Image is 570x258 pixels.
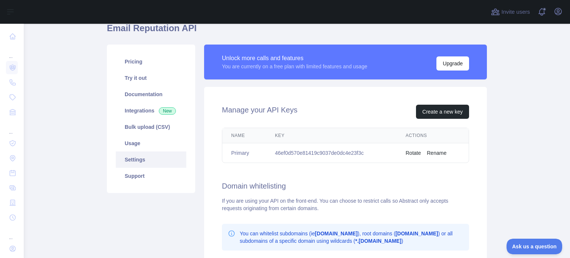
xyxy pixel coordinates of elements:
a: Documentation [116,86,186,102]
div: ... [6,226,18,241]
div: Unlock more calls and features [222,54,367,63]
p: You can whitelist subdomains (ie ), root domains ( ) or all subdomains of a specific domain using... [240,230,463,245]
div: ... [6,120,18,135]
button: Invite users [489,6,531,18]
td: 46ef0d570e81419c9037de0dc4e23f3c [266,143,397,163]
b: [DOMAIN_NAME] [315,231,358,236]
h2: Manage your API Keys [222,105,297,119]
a: Support [116,168,186,184]
h1: Email Reputation API [107,22,487,40]
button: Rename [427,149,446,157]
button: Create a new key [416,105,469,119]
b: *.[DOMAIN_NAME] [355,238,401,244]
span: New [159,107,176,115]
span: Invite users [501,8,530,16]
div: If you are using your API on the front-end. You can choose to restrict calls so Abstract only acc... [222,197,469,212]
iframe: Toggle Customer Support [507,239,563,254]
div: ... [6,45,18,59]
th: Key [266,128,397,143]
a: Settings [116,151,186,168]
button: Rotate [406,149,421,157]
a: Usage [116,135,186,151]
button: Upgrade [436,56,469,71]
th: Actions [397,128,469,143]
a: Pricing [116,53,186,70]
div: You are currently on a free plan with limited features and usage [222,63,367,70]
td: Primary [222,143,266,163]
a: Integrations New [116,102,186,119]
th: Name [222,128,266,143]
h2: Domain whitelisting [222,181,469,191]
a: Bulk upload (CSV) [116,119,186,135]
a: Try it out [116,70,186,86]
b: [DOMAIN_NAME] [396,231,438,236]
